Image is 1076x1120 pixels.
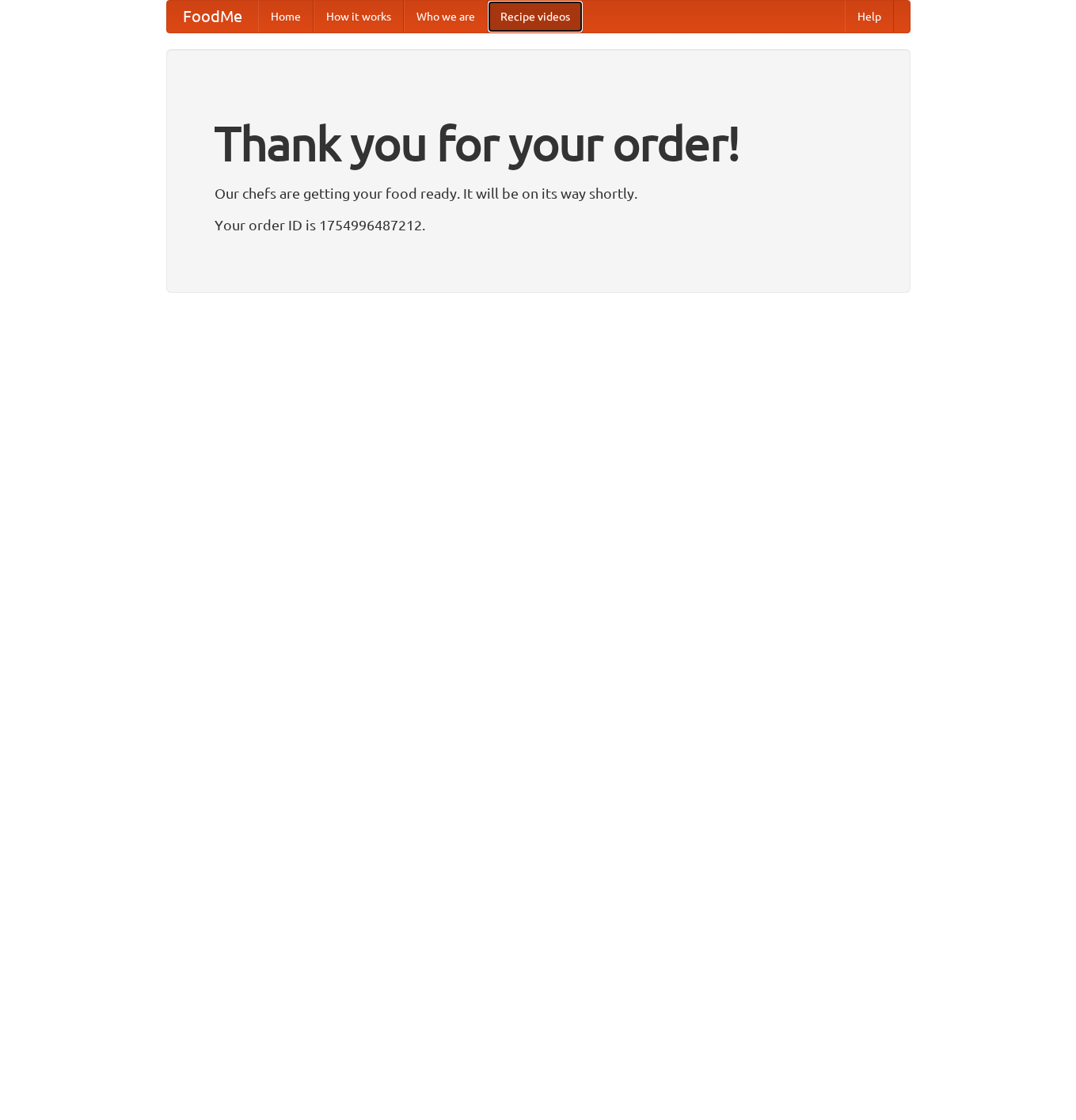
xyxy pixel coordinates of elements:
[215,213,862,237] p: Your order ID is 1754996487212.
[167,1,258,32] a: FoodMe
[488,1,583,32] a: Recipe videos
[215,181,862,205] p: Our chefs are getting your food ready. It will be on its way shortly.
[404,1,488,32] a: Who we are
[845,1,894,32] a: Help
[314,1,404,32] a: How it works
[215,105,862,181] h1: Thank you for your order!
[258,1,314,32] a: Home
